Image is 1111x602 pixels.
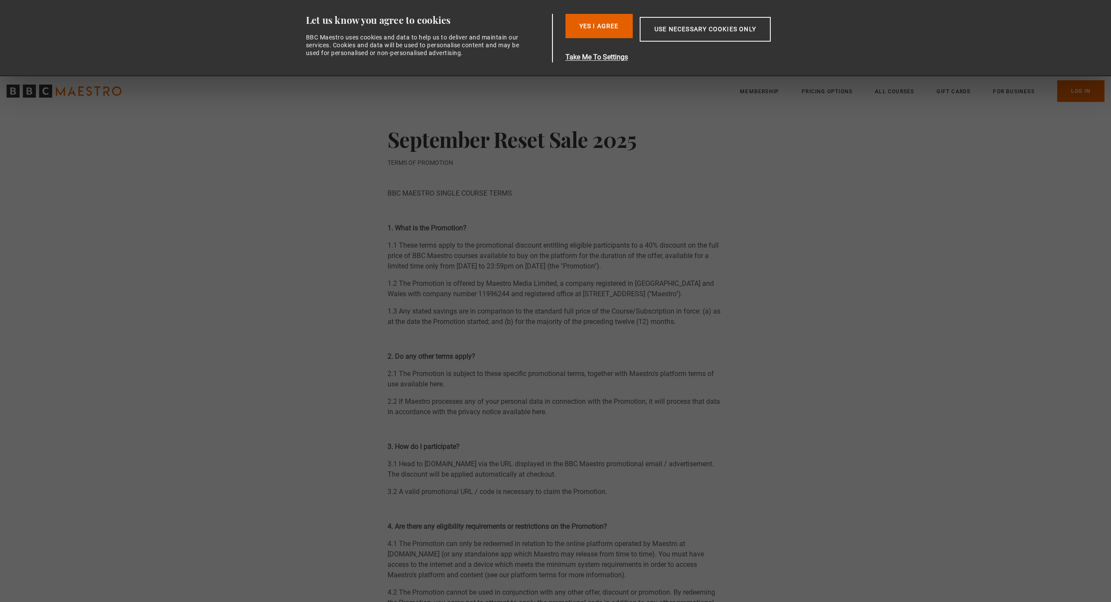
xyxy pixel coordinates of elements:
a: Gift Cards [937,87,970,96]
button: Take Me To Settings [565,52,812,62]
p: 1.1 These terms apply to the promotional discount entitling eligible participants to a 40% discou... [388,240,724,272]
a: Pricing Options [802,87,852,96]
p: TERMS OF PROMOTION [388,158,724,167]
p: BBC MAESTRO SINGLE COURSE TERMS [388,188,724,199]
a: Log In [1057,80,1104,102]
p: 1.3 Any stated savings are in comparison to the standard full price of the Course/Subscription in... [388,306,724,327]
div: BBC Maestro uses cookies and data to help us to deliver and maintain our services. Cookies and da... [306,33,525,57]
strong: 2. Do any other terms apply? [388,352,475,360]
a: For business [993,87,1034,96]
h2: September Reset Sale 2025 [388,106,724,151]
button: Use necessary cookies only [640,17,771,42]
p: 4.1 The Promotion can only be redeemed in relation to the online platform operated by Maestro at ... [388,539,724,580]
svg: BBC Maestro [7,85,122,98]
nav: Primary [740,80,1104,102]
a: All Courses [875,87,914,96]
p: 1.2 The Promotion is offered by Maestro Media Limited, a company registered in [GEOGRAPHIC_DATA] ... [388,278,724,299]
strong: 1. What is the Promotion? [388,224,467,232]
a: Membership [740,87,779,96]
button: Yes I Agree [565,14,633,38]
strong: 4. Are there any eligibility requirements or restrictions on the Promotion? [388,522,607,530]
div: Let us know you agree to cookies [306,14,549,26]
p: 3.1 Head to [DOMAIN_NAME] via the URL displayed in the BBC Maestro promotional email / advertisem... [388,459,724,480]
p: 2.2 If Maestro processes any of your personal data in connection with the Promotion, it will proc... [388,396,724,417]
p: 3.2 A valid promotional URL / code is necessary to claim the Promotion. [388,487,724,497]
strong: 3. How do I participate? [388,442,460,451]
p: 2.1 The Promotion is subject to these specific promotional terms, together with Maestro's platfor... [388,369,724,389]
